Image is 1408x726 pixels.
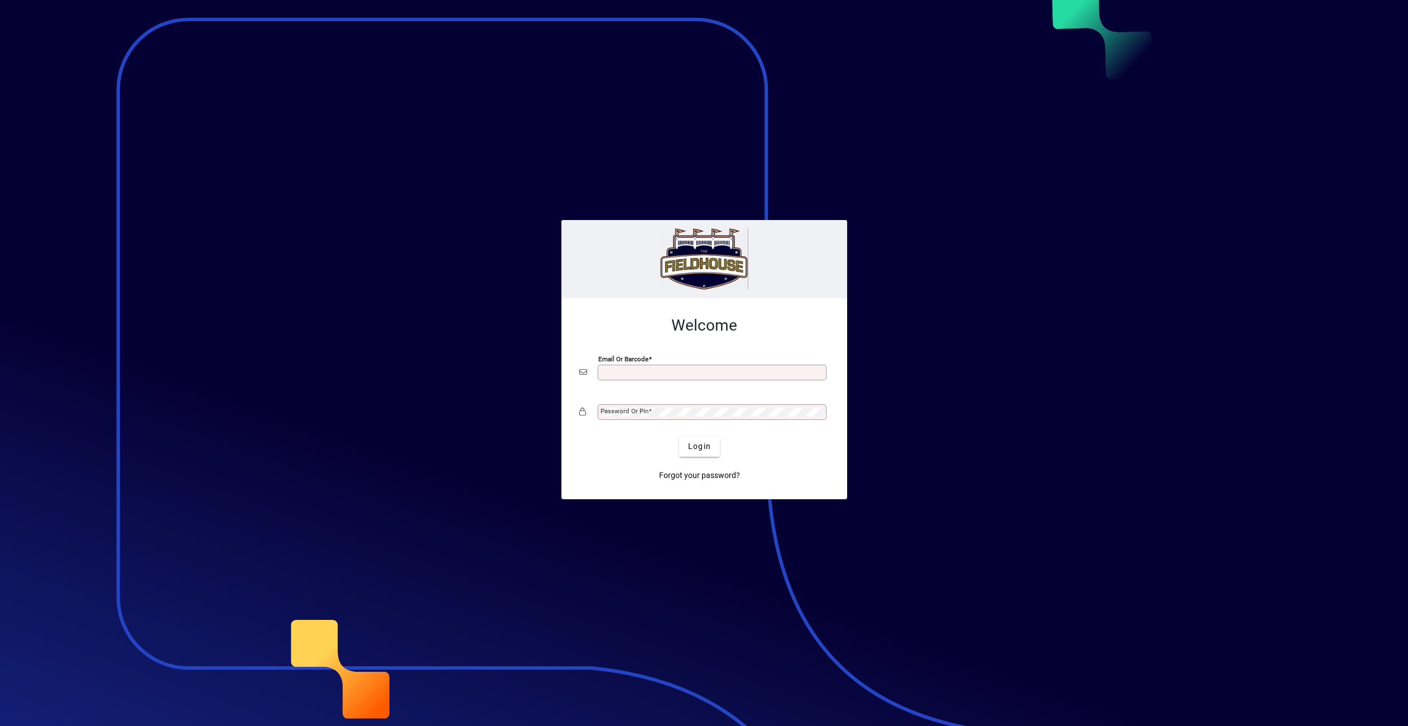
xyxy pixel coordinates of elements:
mat-label: Password or Pin [600,407,648,415]
a: Forgot your password? [655,466,744,486]
h2: Welcome [579,316,829,335]
button: Login [679,437,720,457]
span: Forgot your password? [659,470,740,481]
mat-label: Email or Barcode [598,355,648,362]
span: Login [688,441,711,452]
